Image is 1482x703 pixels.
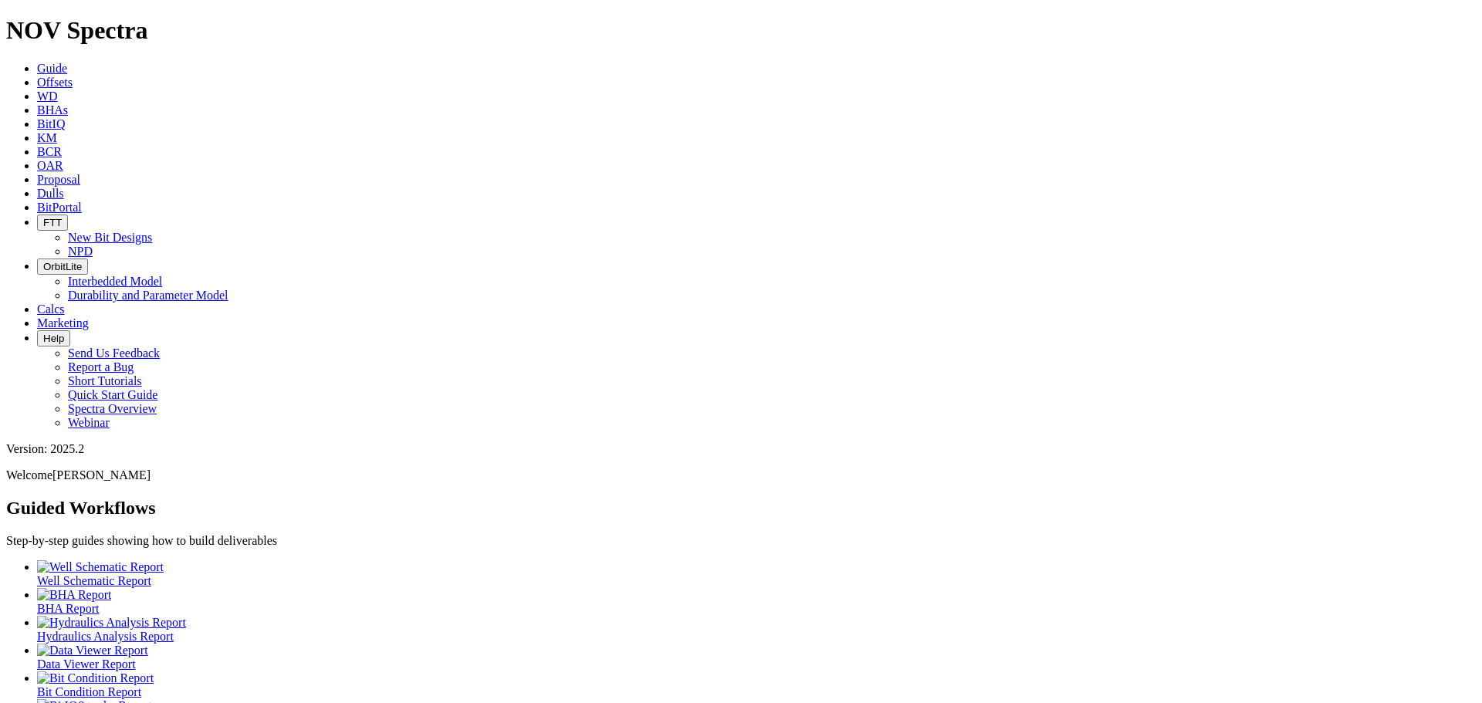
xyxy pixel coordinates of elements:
button: FTT [37,215,68,231]
a: Durability and Parameter Model [68,289,228,302]
a: Hydraulics Analysis Report Hydraulics Analysis Report [37,616,1476,643]
a: BitIQ [37,117,65,130]
button: Help [37,330,70,346]
span: BHA Report [37,602,99,615]
h2: Guided Workflows [6,498,1476,519]
a: Data Viewer Report Data Viewer Report [37,644,1476,671]
a: BitPortal [37,201,82,214]
a: Interbedded Model [68,275,162,288]
a: Quick Start Guide [68,388,157,401]
img: Hydraulics Analysis Report [37,616,186,630]
h1: NOV Spectra [6,16,1476,45]
a: KM [37,131,57,144]
a: Bit Condition Report Bit Condition Report [37,671,1476,698]
a: Marketing [37,316,89,330]
a: Short Tutorials [68,374,142,387]
a: Webinar [68,416,110,429]
span: Well Schematic Report [37,574,151,587]
a: Send Us Feedback [68,346,160,360]
a: WD [37,90,58,103]
span: OrbitLite [43,261,82,272]
a: BHA Report BHA Report [37,588,1476,615]
a: Offsets [37,76,73,89]
img: Well Schematic Report [37,560,164,574]
a: Calcs [37,302,65,316]
a: Well Schematic Report Well Schematic Report [37,560,1476,587]
a: Spectra Overview [68,402,157,415]
a: NPD [68,245,93,258]
a: BHAs [37,103,68,117]
a: BCR [37,145,62,158]
span: Bit Condition Report [37,685,141,698]
a: Report a Bug [68,360,134,373]
a: Guide [37,62,67,75]
span: FTT [43,217,62,228]
img: BHA Report [37,588,111,602]
span: Help [43,333,64,344]
button: OrbitLite [37,259,88,275]
img: Data Viewer Report [37,644,148,657]
div: Version: 2025.2 [6,442,1476,456]
img: Bit Condition Report [37,671,154,685]
a: OAR [37,159,63,172]
p: Step-by-step guides showing how to build deliverables [6,534,1476,548]
a: New Bit Designs [68,231,152,244]
a: Dulls [37,187,64,200]
span: Data Viewer Report [37,657,136,671]
span: Hydraulics Analysis Report [37,630,174,643]
p: Welcome [6,468,1476,482]
a: Proposal [37,173,80,186]
span: [PERSON_NAME] [52,468,151,482]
